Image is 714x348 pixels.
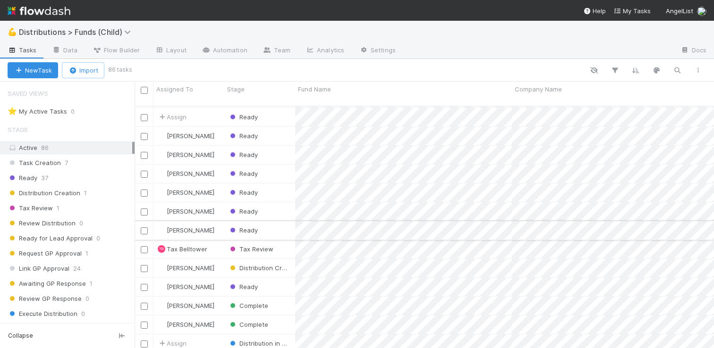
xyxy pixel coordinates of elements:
div: [PERSON_NAME] [157,131,214,141]
a: Flow Builder [85,43,147,58]
a: Analytics [298,43,352,58]
div: [PERSON_NAME] [157,169,214,178]
span: Review GP Response [8,293,82,305]
a: My Tasks [613,6,651,16]
span: Execute Distribution [8,308,77,320]
span: [PERSON_NAME] [167,207,214,215]
a: Automation [194,43,255,58]
a: Layout [147,43,194,58]
span: [PERSON_NAME] [167,151,214,158]
span: Complete [228,302,268,309]
a: Docs [673,43,714,58]
div: Distribution Creation [228,263,290,273]
span: 1 [84,187,87,199]
span: Flow Builder [93,45,140,55]
input: Toggle Row Selected [141,171,148,178]
span: Assign [157,339,187,348]
span: [PERSON_NAME] [167,321,214,328]
span: Ready [228,283,258,290]
span: 0 [79,217,83,229]
span: My Tasks [613,7,651,15]
div: TBTax Belltower [157,244,207,254]
span: 0 [71,106,84,117]
input: Toggle Row Selected [141,208,148,215]
div: Active [8,142,132,154]
span: Collapse [8,331,33,340]
span: Stage [8,120,28,139]
span: Ready [8,172,37,184]
span: [PERSON_NAME] [167,132,214,140]
div: [PERSON_NAME] [157,263,214,273]
input: Toggle Row Selected [141,303,148,310]
div: Distribution in Progress [228,339,290,348]
span: 0 [81,308,85,320]
input: Toggle Row Selected [141,152,148,159]
div: [PERSON_NAME] [157,225,214,235]
div: [PERSON_NAME] [157,207,214,216]
span: Complete [228,321,268,328]
div: Ready [228,188,258,197]
img: avatar_87e1a465-5456-4979-8ac4-f0cdb5bbfe2d.png [158,264,165,272]
span: Distribution Creation [228,264,301,272]
img: avatar_a2d05fec-0a57-4266-8476-74cda3464b0e.png [158,283,165,290]
span: Fund Name [298,84,331,94]
span: Tasks [8,45,37,55]
span: [PERSON_NAME] [167,189,214,196]
span: TB [159,247,164,251]
div: Ready [228,112,258,122]
div: [PERSON_NAME] [157,188,214,197]
img: avatar_a2d05fec-0a57-4266-8476-74cda3464b0e.png [158,321,165,328]
span: Distributions > Funds (Child) [19,27,136,37]
div: Complete [228,301,268,310]
span: Stage [227,84,245,94]
span: 37 [41,172,48,184]
span: Ready [228,226,258,234]
div: [PERSON_NAME] [157,150,214,159]
span: [PERSON_NAME] [167,302,214,309]
div: Help [583,6,606,16]
div: [PERSON_NAME] [157,301,214,310]
img: avatar_e7d5656d-bda2-4d83-89d6-b6f9721f96bd.png [697,7,706,16]
div: [PERSON_NAME] [157,320,214,329]
img: avatar_a2d05fec-0a57-4266-8476-74cda3464b0e.png [158,170,165,177]
div: Ready [228,131,258,141]
input: Toggle All Rows Selected [141,87,148,94]
span: Ready [228,113,258,121]
span: Ready [228,132,258,140]
img: avatar_a2d05fec-0a57-4266-8476-74cda3464b0e.png [158,151,165,158]
input: Toggle Row Selected [141,265,148,272]
span: Distribution Creation [8,187,80,199]
span: AngelList [666,7,693,15]
div: Tax Belltower [158,245,165,253]
img: avatar_a2d05fec-0a57-4266-8476-74cda3464b0e.png [158,207,165,215]
button: Import [62,62,104,78]
div: Ready [228,150,258,159]
span: Ready for Lead Approval [8,232,93,244]
img: avatar_a2d05fec-0a57-4266-8476-74cda3464b0e.png [158,302,165,309]
div: [PERSON_NAME] [157,282,214,291]
span: [PERSON_NAME] [167,226,214,234]
a: Team [255,43,298,58]
div: Ready [228,282,258,291]
span: Company Name [515,84,562,94]
span: 7 [65,157,68,169]
input: Toggle Row Selected [141,284,148,291]
span: 0 [96,232,100,244]
span: Ready [228,151,258,158]
span: Tax Belltower [167,245,207,253]
div: Tax Review [228,244,273,254]
input: Toggle Row Selected [141,246,148,253]
input: Toggle Row Selected [141,340,148,348]
img: avatar_a2d05fec-0a57-4266-8476-74cda3464b0e.png [158,132,165,140]
div: Ready [228,207,258,216]
img: logo-inverted-e16ddd16eac7371096b0.svg [8,3,70,19]
span: Ready [228,207,258,215]
span: 86 [41,144,49,151]
span: Saved Views [8,84,48,103]
input: Toggle Row Selected [141,227,148,234]
span: 💪 [8,28,17,36]
input: Toggle Row Selected [141,114,148,121]
span: Tax Review [8,202,53,214]
span: Assign [157,112,187,122]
